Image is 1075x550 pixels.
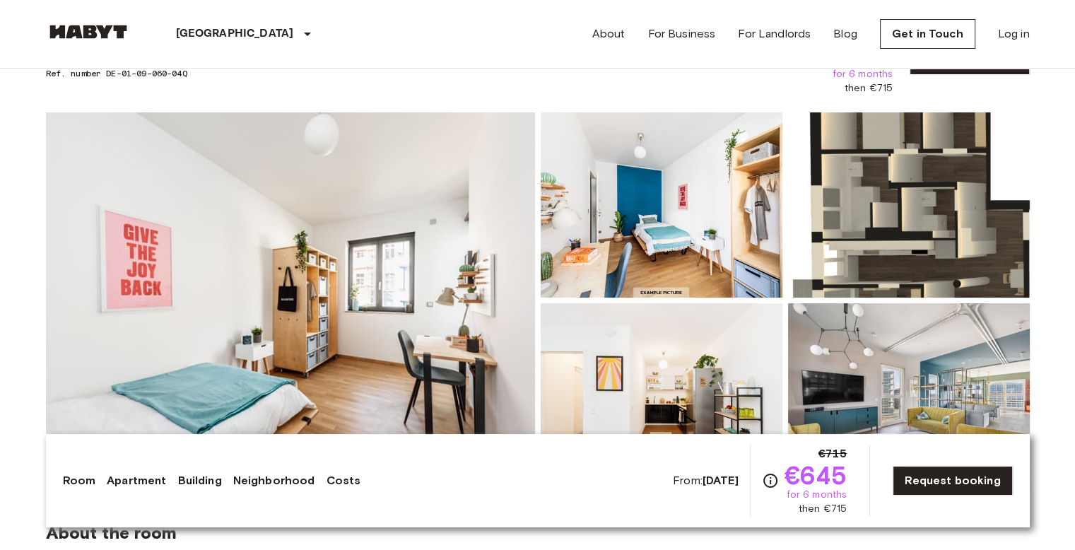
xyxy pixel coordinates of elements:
a: Log in [998,25,1030,42]
img: Picture of unit DE-01-09-060-04Q [541,112,782,298]
a: Costs [326,472,360,489]
a: Request booking [893,466,1012,496]
a: For Business [647,25,715,42]
span: then €715 [845,81,893,95]
img: Habyt [46,25,131,39]
a: Building [177,472,221,489]
img: Picture of unit DE-01-09-060-04Q [788,303,1030,488]
a: Get in Touch [880,19,975,49]
img: Picture of unit DE-01-09-060-04Q [541,303,782,488]
span: €715 [818,445,847,462]
a: Room [63,472,96,489]
p: [GEOGRAPHIC_DATA] [176,25,294,42]
a: Apartment [107,472,166,489]
a: Blog [833,25,857,42]
span: About the room [46,522,1030,544]
span: for 6 months [786,488,847,502]
svg: Check cost overview for full price breakdown. Please note that discounts apply to new joiners onl... [762,472,779,489]
a: About [592,25,625,42]
b: [DATE] [703,474,739,487]
a: Neighborhood [233,472,315,489]
span: €645 [785,462,847,488]
img: Picture of unit DE-01-09-060-04Q [788,112,1030,298]
img: Marketing picture of unit DE-01-09-060-04Q [46,112,535,488]
span: Ref. number DE-01-09-060-04Q [46,67,273,80]
span: then €715 [799,502,847,516]
span: From: [673,473,739,488]
a: For Landlords [738,25,811,42]
span: for 6 months [832,67,893,81]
